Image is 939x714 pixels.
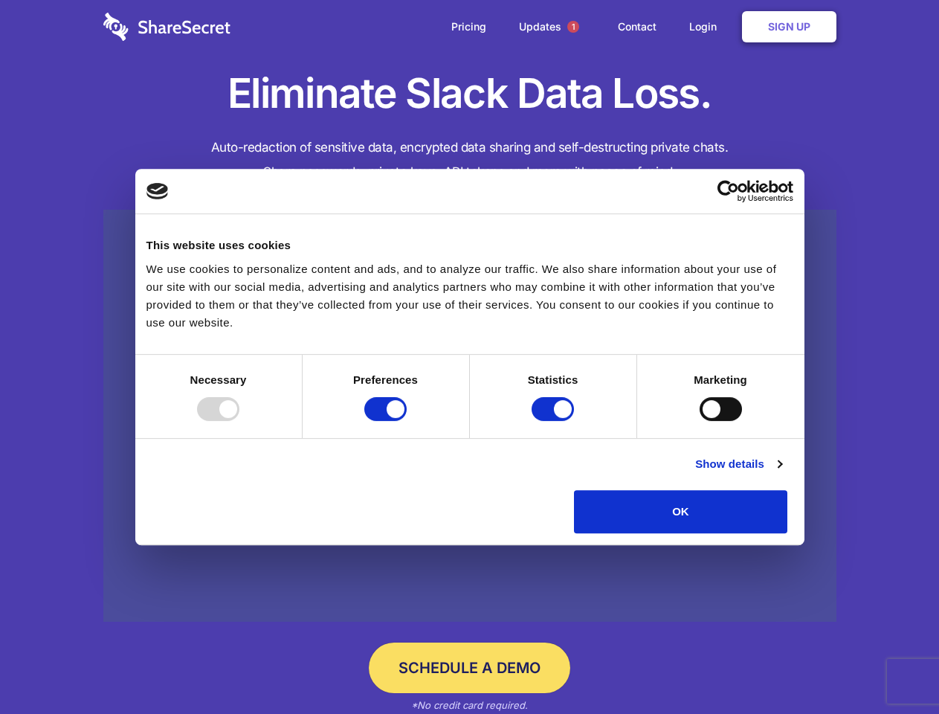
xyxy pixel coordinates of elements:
div: We use cookies to personalize content and ads, and to analyze our traffic. We also share informat... [146,260,793,332]
a: Usercentrics Cookiebot - opens in a new window [663,180,793,202]
strong: Necessary [190,373,247,386]
img: logo [146,183,169,199]
a: Wistia video thumbnail [103,210,836,623]
img: logo-wordmark-white-trans-d4663122ce5f474addd5e946df7df03e33cb6a1c49d2221995e7729f52c070b2.svg [103,13,230,41]
a: Contact [603,4,671,50]
em: *No credit card required. [411,699,528,711]
span: 1 [567,21,579,33]
div: This website uses cookies [146,237,793,254]
a: Sign Up [742,11,836,42]
a: Show details [695,455,781,473]
h1: Eliminate Slack Data Loss. [103,67,836,120]
button: OK [574,490,787,533]
a: Login [674,4,739,50]
strong: Marketing [694,373,747,386]
h4: Auto-redaction of sensitive data, encrypted data sharing and self-destructing private chats. Shar... [103,135,836,184]
a: Schedule a Demo [369,643,570,693]
strong: Preferences [353,373,418,386]
a: Pricing [436,4,501,50]
strong: Statistics [528,373,578,386]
